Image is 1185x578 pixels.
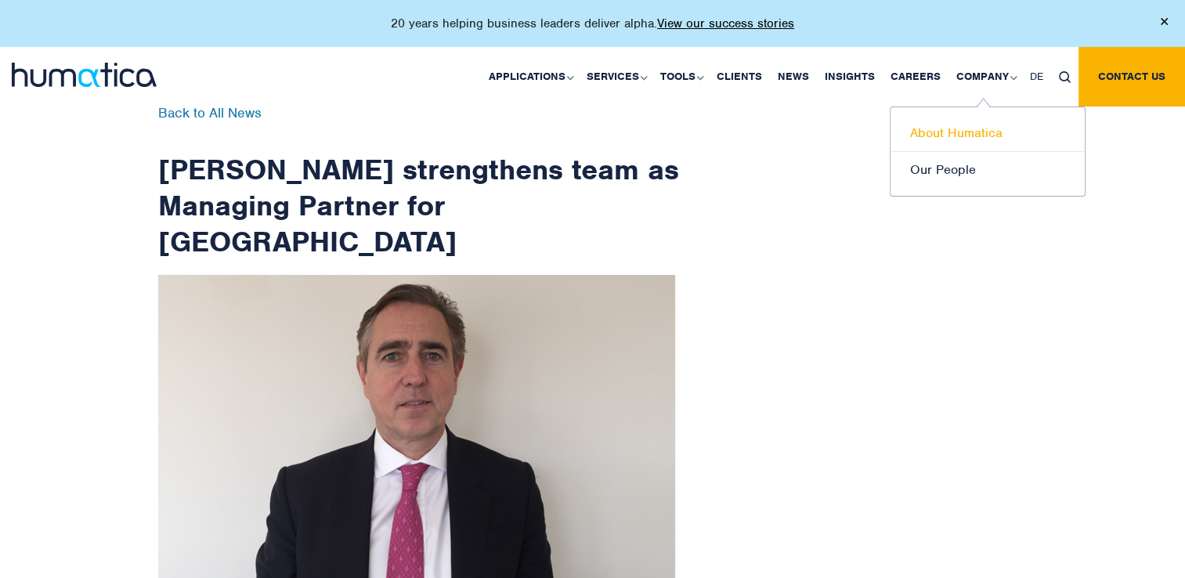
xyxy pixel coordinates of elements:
a: Tools [652,47,709,107]
a: Our People [891,152,1085,188]
a: Back to All News [158,104,262,121]
img: search_icon [1059,71,1071,83]
a: Clients [709,47,770,107]
a: DE [1022,47,1051,107]
a: View our success stories [657,16,794,31]
a: Company [948,47,1022,107]
img: logo [12,63,157,87]
a: Services [579,47,652,107]
a: Contact us [1078,47,1185,107]
h1: [PERSON_NAME] strengthens team as Managing Partner for [GEOGRAPHIC_DATA] [158,107,730,259]
a: About Humatica [891,115,1085,152]
p: 20 years helping business leaders deliver alpha. [391,16,794,31]
span: DE [1030,70,1043,83]
a: Insights [817,47,883,107]
a: Careers [883,47,948,107]
a: News [770,47,817,107]
a: Applications [481,47,579,107]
